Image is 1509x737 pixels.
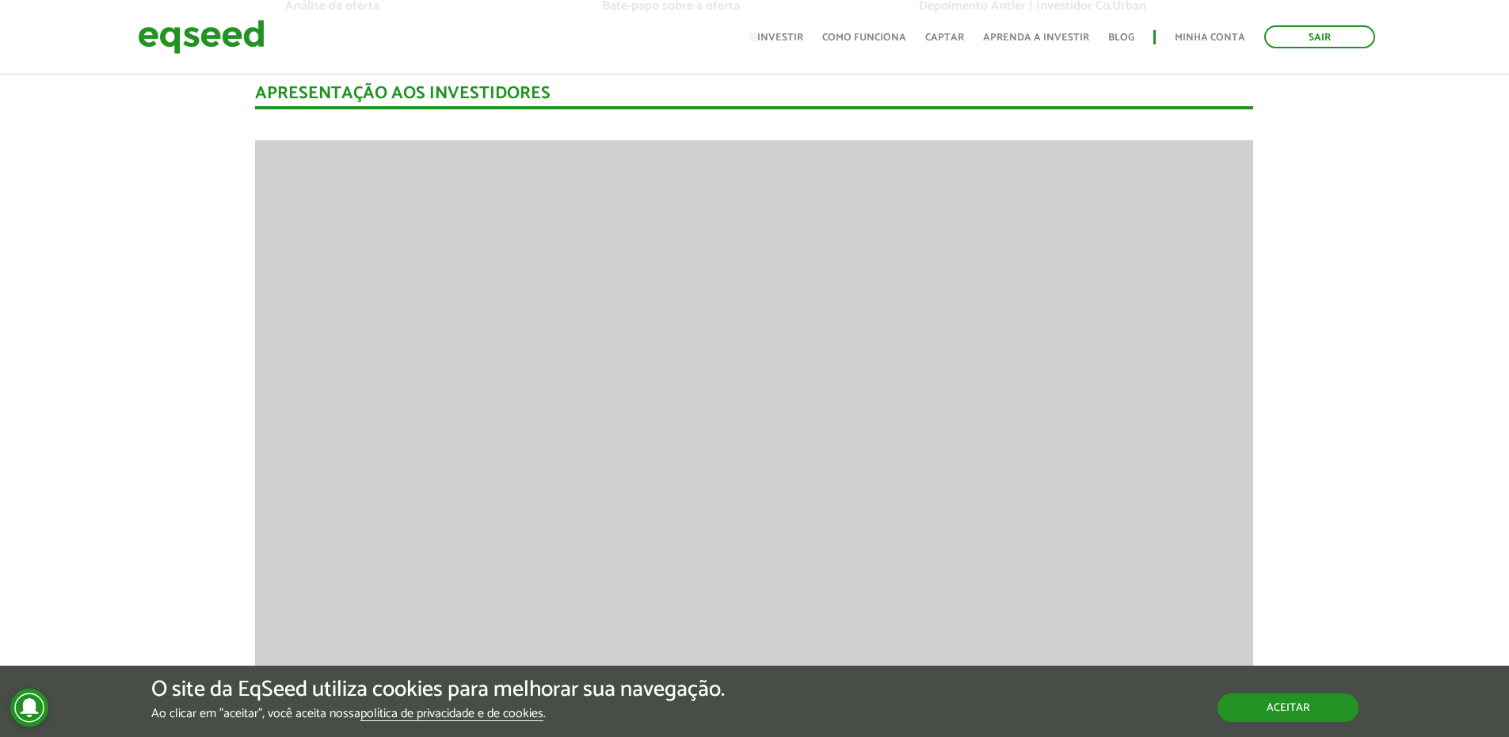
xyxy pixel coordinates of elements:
[151,706,725,721] p: Ao clicar em "aceitar", você aceita nossa .
[925,32,964,43] a: Captar
[1264,25,1375,48] a: Sair
[822,32,906,43] a: Como funciona
[983,32,1089,43] a: Aprenda a investir
[1108,32,1134,43] a: Blog
[360,708,543,721] a: política de privacidade e de cookies
[757,32,803,43] a: Investir
[1217,693,1358,722] button: Aceitar
[1175,32,1245,43] a: Minha conta
[138,16,265,58] img: EqSeed
[151,678,725,702] h5: O site da EqSeed utiliza cookies para melhorar sua navegação.
[255,85,1253,109] div: Apresentação aos investidores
